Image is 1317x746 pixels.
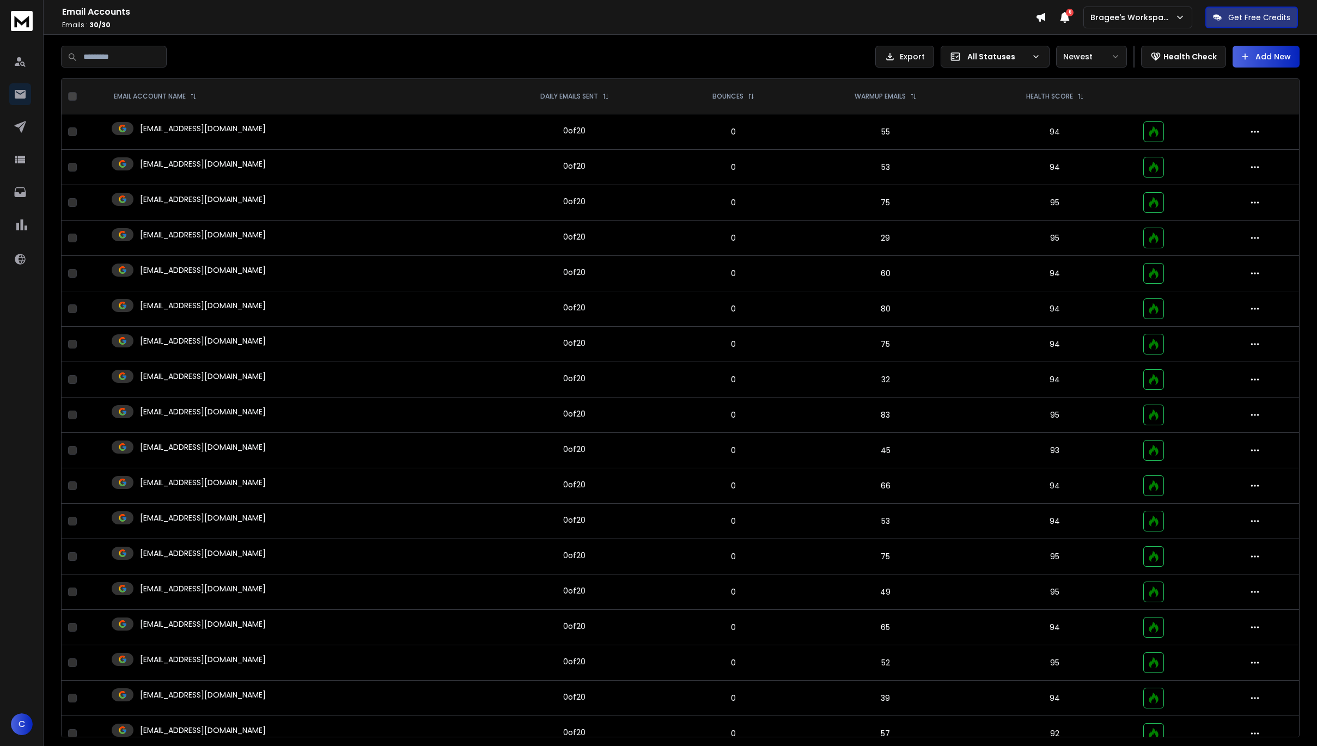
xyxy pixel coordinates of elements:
[140,371,266,382] p: [EMAIL_ADDRESS][DOMAIN_NAME]
[140,335,266,346] p: [EMAIL_ADDRESS][DOMAIN_NAME]
[798,539,972,574] td: 75
[1056,46,1127,68] button: Newest
[140,725,266,736] p: [EMAIL_ADDRESS][DOMAIN_NAME]
[140,548,266,559] p: [EMAIL_ADDRESS][DOMAIN_NAME]
[973,185,1137,221] td: 95
[114,92,197,101] div: EMAIL ACCOUNT NAME
[140,265,266,276] p: [EMAIL_ADDRESS][DOMAIN_NAME]
[62,21,1035,29] p: Emails :
[973,574,1137,610] td: 95
[973,539,1137,574] td: 95
[675,126,792,137] p: 0
[563,621,586,632] div: 0 of 20
[563,373,586,384] div: 0 of 20
[973,645,1137,681] td: 95
[675,268,792,279] p: 0
[798,221,972,256] td: 29
[973,150,1137,185] td: 94
[973,291,1137,327] td: 94
[675,197,792,208] p: 0
[675,445,792,456] p: 0
[798,610,972,645] td: 65
[675,233,792,243] p: 0
[563,267,586,278] div: 0 of 20
[563,727,586,738] div: 0 of 20
[140,406,266,417] p: [EMAIL_ADDRESS][DOMAIN_NAME]
[140,654,266,665] p: [EMAIL_ADDRESS][DOMAIN_NAME]
[675,516,792,527] p: 0
[540,92,598,101] p: DAILY EMAILS SENT
[563,550,586,561] div: 0 of 20
[11,713,33,735] button: C
[140,300,266,311] p: [EMAIL_ADDRESS][DOMAIN_NAME]
[675,693,792,704] p: 0
[798,504,972,539] td: 53
[798,433,972,468] td: 45
[563,338,586,348] div: 0 of 20
[712,92,743,101] p: BOUNCES
[675,551,792,562] p: 0
[675,622,792,633] p: 0
[973,398,1137,433] td: 95
[675,480,792,491] p: 0
[140,689,266,700] p: [EMAIL_ADDRESS][DOMAIN_NAME]
[140,442,266,453] p: [EMAIL_ADDRESS][DOMAIN_NAME]
[563,302,586,313] div: 0 of 20
[140,123,266,134] p: [EMAIL_ADDRESS][DOMAIN_NAME]
[1163,51,1217,62] p: Health Check
[973,681,1137,716] td: 94
[89,20,111,29] span: 30 / 30
[798,185,972,221] td: 75
[1066,9,1074,16] span: 6
[675,374,792,385] p: 0
[675,586,792,597] p: 0
[798,645,972,681] td: 52
[973,256,1137,291] td: 94
[675,409,792,420] p: 0
[798,256,972,291] td: 60
[62,5,1035,19] h1: Email Accounts
[563,585,586,596] div: 0 of 20
[798,327,972,362] td: 75
[675,303,792,314] p: 0
[563,161,586,172] div: 0 of 20
[798,681,972,716] td: 39
[563,408,586,419] div: 0 of 20
[140,512,266,523] p: [EMAIL_ADDRESS][DOMAIN_NAME]
[1233,46,1300,68] button: Add New
[563,125,586,136] div: 0 of 20
[973,504,1137,539] td: 94
[140,477,266,488] p: [EMAIL_ADDRESS][DOMAIN_NAME]
[140,158,266,169] p: [EMAIL_ADDRESS][DOMAIN_NAME]
[798,114,972,150] td: 55
[973,433,1137,468] td: 93
[563,479,586,490] div: 0 of 20
[140,583,266,594] p: [EMAIL_ADDRESS][DOMAIN_NAME]
[1090,12,1175,23] p: Bragee's Workspace
[875,46,934,68] button: Export
[798,150,972,185] td: 53
[967,51,1027,62] p: All Statuses
[140,619,266,629] p: [EMAIL_ADDRESS][DOMAIN_NAME]
[563,515,586,525] div: 0 of 20
[563,444,586,455] div: 0 of 20
[973,221,1137,256] td: 95
[140,229,266,240] p: [EMAIL_ADDRESS][DOMAIN_NAME]
[11,11,33,31] img: logo
[563,656,586,667] div: 0 of 20
[675,162,792,173] p: 0
[798,398,972,433] td: 83
[973,610,1137,645] td: 94
[675,339,792,350] p: 0
[973,114,1137,150] td: 94
[798,291,972,327] td: 80
[563,692,586,702] div: 0 of 20
[563,196,586,207] div: 0 of 20
[1141,46,1226,68] button: Health Check
[798,574,972,610] td: 49
[973,327,1137,362] td: 94
[1228,12,1290,23] p: Get Free Credits
[140,194,266,205] p: [EMAIL_ADDRESS][DOMAIN_NAME]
